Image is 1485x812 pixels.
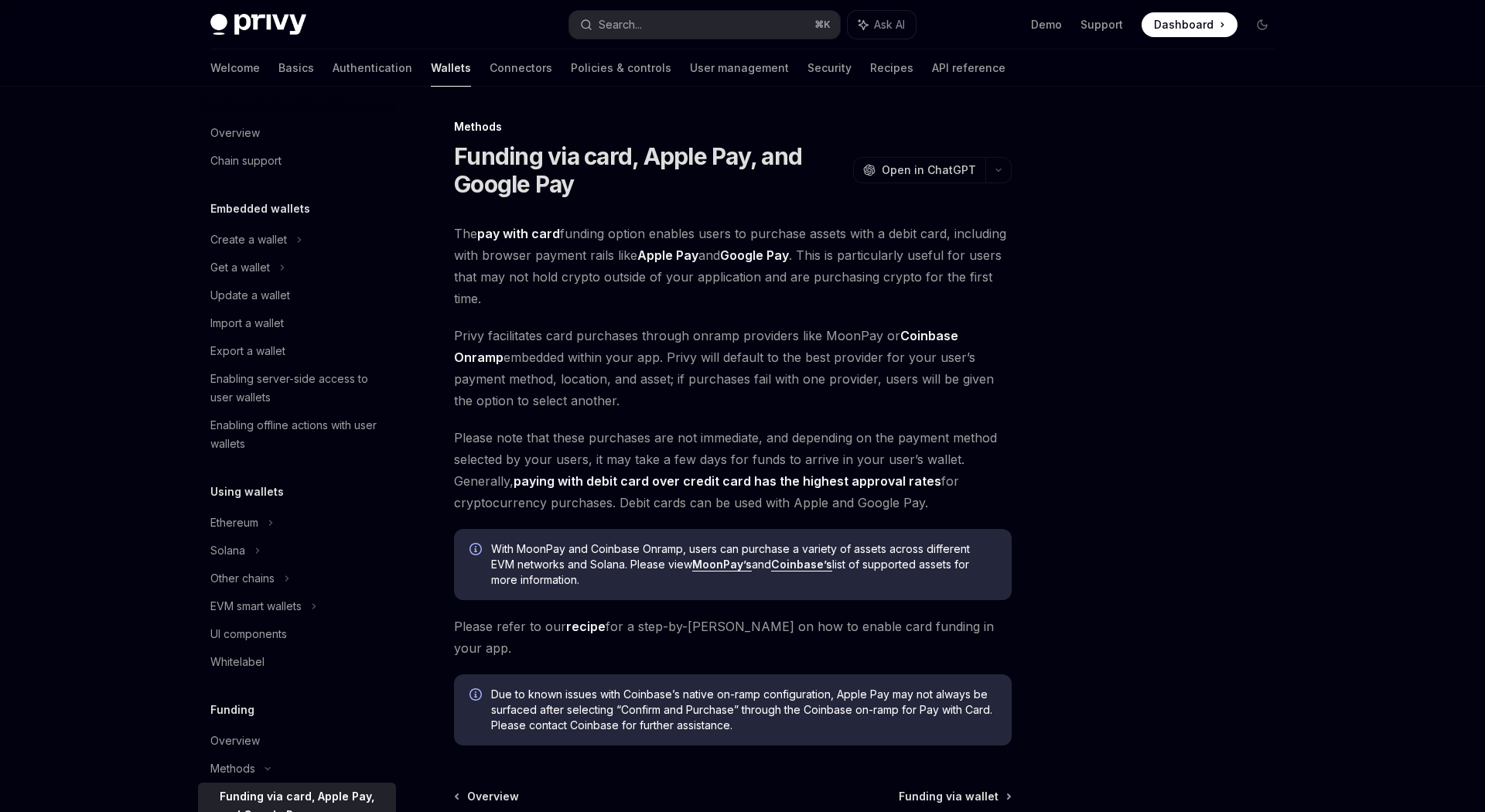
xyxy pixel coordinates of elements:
a: Overview [456,789,519,804]
span: Ask AI [874,17,905,32]
div: Whitelabel [210,653,265,671]
div: Other chains [210,569,275,588]
div: Chain support [210,152,282,170]
div: Create a wallet [210,230,287,249]
h5: Using wallets [210,483,284,501]
div: Import a wallet [210,314,284,333]
a: recipe [566,619,606,635]
a: Authentication [333,49,412,87]
a: Wallets [431,49,471,87]
span: Funding via wallet [899,789,999,804]
strong: Google Pay [720,247,789,263]
a: Enabling server-side access to user wallets [198,365,396,411]
a: Coinbase’s [771,558,832,571]
h5: Funding [210,701,254,719]
div: UI components [210,625,287,643]
svg: Info [469,688,485,704]
div: Overview [210,124,260,142]
a: Recipes [870,49,913,87]
a: Overview [198,119,396,147]
h5: Embedded wallets [210,200,310,218]
a: Import a wallet [198,309,396,337]
span: Privy facilitates card purchases through onramp providers like MoonPay or embedded within your ap... [454,325,1012,411]
h1: Funding via card, Apple Pay, and Google Pay [454,142,847,198]
a: Export a wallet [198,337,396,365]
div: Enabling offline actions with user wallets [210,416,387,453]
a: Connectors [490,49,552,87]
a: Funding via wallet [899,789,1010,804]
span: The funding option enables users to purchase assets with a debit card, including with browser pay... [454,223,1012,309]
span: Dashboard [1154,17,1214,32]
button: Open in ChatGPT [853,157,985,183]
strong: Apple Pay [637,247,698,263]
a: Chain support [198,147,396,175]
span: Please note that these purchases are not immediate, and depending on the payment method selected ... [454,427,1012,513]
a: Whitelabel [198,648,396,676]
span: Open in ChatGPT [882,162,976,178]
div: Overview [210,732,260,750]
a: Support [1080,17,1123,32]
a: Policies & controls [571,49,671,87]
button: Search...⌘K [569,11,840,39]
span: Overview [467,789,519,804]
span: Due to known issues with Coinbase’s native on-ramp configuration, Apple Pay may not always be sur... [491,687,996,733]
span: With MoonPay and Coinbase Onramp, users can purchase a variety of assets across different EVM net... [491,541,996,588]
div: EVM smart wallets [210,597,302,616]
div: Enabling server-side access to user wallets [210,370,387,407]
a: Demo [1031,17,1062,32]
strong: pay with card [477,226,560,241]
a: Dashboard [1142,12,1237,37]
a: User management [690,49,789,87]
span: ⌘ K [814,19,831,31]
svg: Info [469,543,485,558]
a: Overview [198,727,396,755]
a: Security [807,49,852,87]
span: Please refer to our for a step-by-[PERSON_NAME] on how to enable card funding in your app. [454,616,1012,659]
a: Basics [278,49,314,87]
img: dark logo [210,14,306,36]
button: Toggle dark mode [1250,12,1275,37]
div: Solana [210,541,245,560]
button: Ask AI [848,11,916,39]
a: Enabling offline actions with user wallets [198,411,396,458]
a: Update a wallet [198,281,396,309]
div: Search... [599,15,642,34]
a: MoonPay’s [692,558,752,571]
a: UI components [198,620,396,648]
div: Update a wallet [210,286,290,305]
a: Welcome [210,49,260,87]
div: Get a wallet [210,258,270,277]
div: Methods [210,759,255,778]
div: Ethereum [210,513,258,532]
div: Methods [454,119,1012,135]
strong: paying with debit card over credit card has the highest approval rates [514,473,941,489]
a: API reference [932,49,1005,87]
div: Export a wallet [210,342,285,360]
